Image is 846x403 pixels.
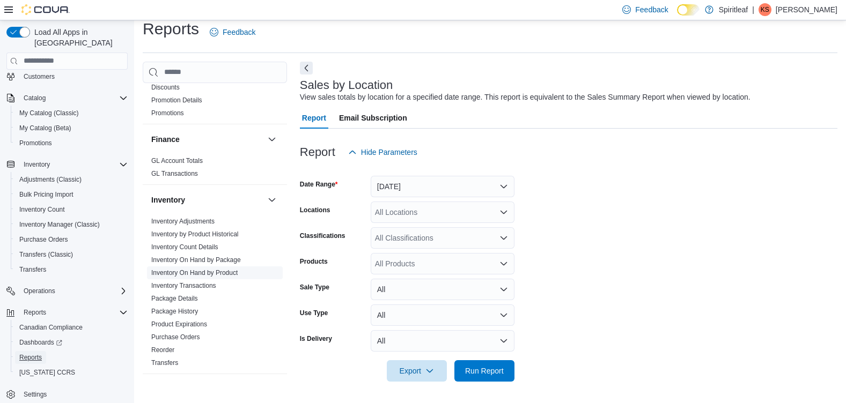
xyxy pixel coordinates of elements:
[24,72,55,81] span: Customers
[19,109,79,117] span: My Catalog (Classic)
[151,96,202,105] span: Promotion Details
[11,187,132,202] button: Bulk Pricing Import
[151,359,178,367] a: Transfers
[19,387,128,401] span: Settings
[11,262,132,277] button: Transfers
[151,308,198,315] a: Package History
[15,137,128,150] span: Promotions
[371,330,514,352] button: All
[300,206,330,214] label: Locations
[759,3,771,16] div: Kennedy S
[300,309,328,317] label: Use Type
[143,18,199,40] h1: Reports
[15,173,86,186] a: Adjustments (Classic)
[19,158,54,171] button: Inventory
[266,383,278,395] button: Loyalty
[15,351,128,364] span: Reports
[151,230,239,238] a: Inventory by Product Historical
[300,283,329,292] label: Sale Type
[19,175,82,184] span: Adjustments (Classic)
[2,305,132,320] button: Reports
[15,233,128,246] span: Purchase Orders
[11,202,132,217] button: Inventory Count
[19,250,73,259] span: Transfers (Classic)
[19,70,59,83] a: Customers
[2,283,132,298] button: Operations
[24,287,55,295] span: Operations
[24,308,46,317] span: Reports
[266,193,278,206] button: Inventory
[499,208,508,217] button: Open list of options
[300,257,328,266] label: Products
[151,195,263,205] button: Inventory
[151,218,215,225] a: Inventory Adjustments
[151,384,178,394] h3: Loyalty
[499,259,508,268] button: Open list of options
[151,295,198,302] a: Package Details
[371,304,514,326] button: All
[19,235,68,244] span: Purchase Orders
[151,294,198,303] span: Package Details
[151,320,207,328] a: Product Expirations
[15,321,87,334] a: Canadian Compliance
[11,350,132,365] button: Reports
[15,263,128,276] span: Transfers
[761,3,769,16] span: KS
[151,269,238,277] a: Inventory On Hand by Product
[635,4,668,15] span: Feedback
[151,243,218,251] span: Inventory Count Details
[15,203,69,216] a: Inventory Count
[454,360,514,382] button: Run Report
[19,265,46,274] span: Transfers
[300,334,332,343] label: Is Delivery
[151,256,241,264] a: Inventory On Hand by Package
[677,4,700,16] input: Dark Mode
[19,306,50,319] button: Reports
[223,27,255,38] span: Feedback
[143,81,287,124] div: Discounts & Promotions
[15,203,128,216] span: Inventory Count
[266,133,278,146] button: Finance
[15,122,76,135] a: My Catalog (Beta)
[151,320,207,329] span: Product Expirations
[24,94,46,102] span: Catalog
[19,139,52,147] span: Promotions
[151,346,174,354] span: Reorder
[15,137,56,150] a: Promotions
[143,215,287,374] div: Inventory
[151,346,174,354] a: Reorder
[15,188,78,201] a: Bulk Pricing Import
[719,3,748,16] p: Spiritleaf
[151,84,180,91] a: Discounts
[300,180,338,189] label: Date Range
[19,353,42,362] span: Reports
[151,157,203,165] a: GL Account Totals
[19,388,51,401] a: Settings
[15,218,104,231] a: Inventory Manager (Classic)
[19,124,71,132] span: My Catalog (Beta)
[2,157,132,172] button: Inventory
[15,188,128,201] span: Bulk Pricing Import
[15,366,128,379] span: Washington CCRS
[19,323,83,332] span: Canadian Compliance
[752,3,754,16] p: |
[151,109,184,117] a: Promotions
[2,91,132,106] button: Catalog
[15,248,77,261] a: Transfers (Classic)
[19,285,60,297] button: Operations
[371,176,514,197] button: [DATE]
[19,285,128,297] span: Operations
[151,333,200,341] a: Purchase Orders
[151,134,180,145] h3: Finance
[300,232,345,240] label: Classifications
[19,70,128,83] span: Customers
[151,230,239,238] span: Inventory by Product Historical
[205,21,260,43] a: Feedback
[19,306,128,319] span: Reports
[15,263,50,276] a: Transfers
[15,107,83,120] a: My Catalog (Classic)
[151,281,216,290] span: Inventory Transactions
[151,170,198,177] a: GL Transactions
